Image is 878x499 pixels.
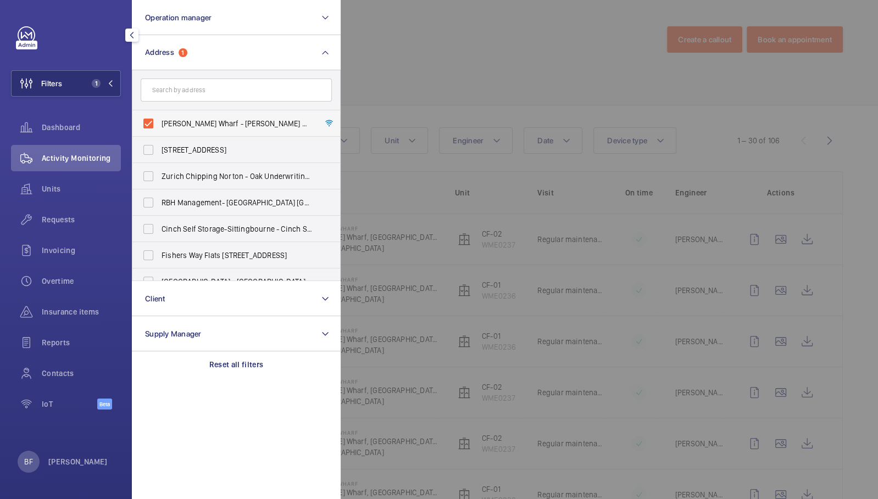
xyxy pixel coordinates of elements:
[42,276,121,287] span: Overtime
[42,337,121,348] span: Reports
[42,245,121,256] span: Invoicing
[42,183,121,194] span: Units
[24,456,32,467] p: BF
[11,70,121,97] button: Filters1
[48,456,108,467] p: [PERSON_NAME]
[42,153,121,164] span: Activity Monitoring
[42,399,97,410] span: IoT
[42,368,121,379] span: Contacts
[42,214,121,225] span: Requests
[92,79,101,88] span: 1
[41,78,62,89] span: Filters
[42,122,121,133] span: Dashboard
[42,306,121,317] span: Insurance items
[97,399,112,410] span: Beta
